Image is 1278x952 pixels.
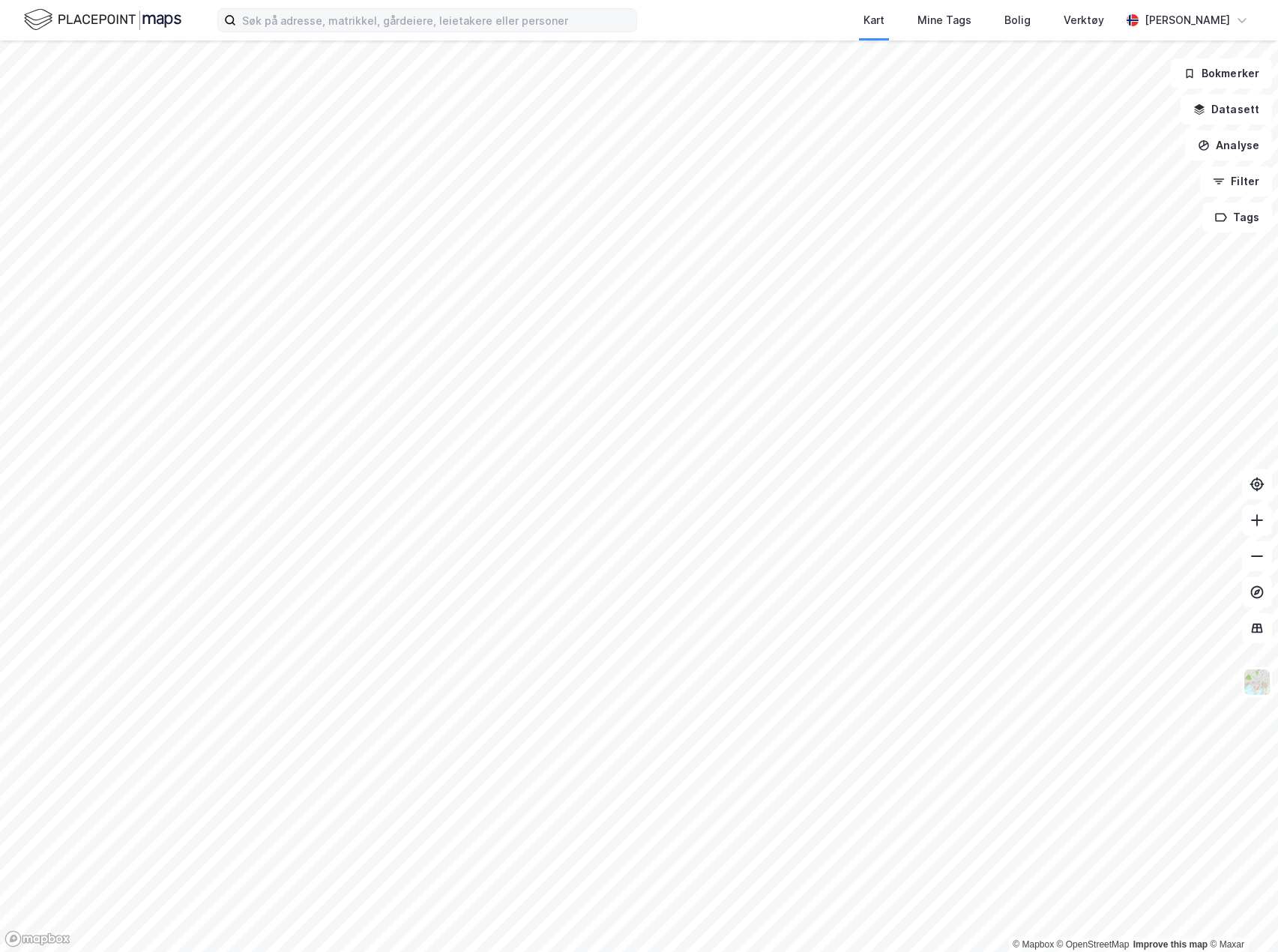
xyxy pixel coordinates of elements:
[1203,880,1278,952] iframe: Chat Widget
[917,11,971,29] div: Mine Tags
[1181,94,1272,124] button: Datasett
[1200,166,1272,196] button: Filter
[1133,939,1208,950] a: Improve this map
[1202,202,1272,232] button: Tags
[1004,11,1031,29] div: Bolig
[1057,939,1130,950] a: OpenStreetMap
[1203,880,1278,952] div: Kontrollprogram for chat
[1064,11,1104,29] div: Verktøy
[1171,58,1272,88] button: Bokmerker
[1145,11,1230,29] div: [PERSON_NAME]
[863,11,884,29] div: Kart
[4,930,70,948] a: Mapbox homepage
[24,7,181,33] img: logo.f888ab2527a4732fd821a326f86c7f29.svg
[1013,939,1054,950] a: Mapbox
[236,9,636,31] input: Søk på adresse, matrikkel, gårdeiere, leietakere eller personer
[1243,668,1271,696] img: Z
[1185,130,1272,160] button: Analyse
